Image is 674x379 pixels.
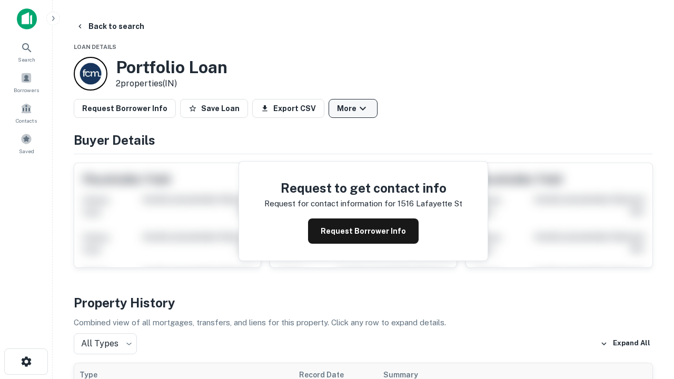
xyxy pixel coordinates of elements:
button: Request Borrower Info [74,99,176,118]
button: More [329,99,378,118]
h4: Request to get contact info [264,178,462,197]
a: Saved [3,129,49,157]
p: 1516 lafayette st [398,197,462,210]
a: Contacts [3,98,49,127]
a: Search [3,37,49,66]
span: Borrowers [14,86,39,94]
button: Request Borrower Info [308,218,419,244]
a: Borrowers [3,68,49,96]
iframe: Chat Widget [621,261,674,312]
span: Saved [19,147,34,155]
h3: Portfolio Loan [116,57,227,77]
p: Combined view of all mortgages, transfers, and liens for this property. Click any row to expand d... [74,316,653,329]
span: Loan Details [74,44,116,50]
img: capitalize-icon.png [17,8,37,29]
p: Request for contact information for [264,197,395,210]
h4: Buyer Details [74,131,653,149]
h4: Property History [74,293,653,312]
button: Expand All [598,336,653,352]
button: Save Loan [180,99,248,118]
button: Back to search [72,17,148,36]
button: Export CSV [252,99,324,118]
div: All Types [74,333,137,354]
span: Contacts [16,116,37,125]
span: Search [18,55,35,64]
p: 2 properties (IN) [116,77,227,90]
